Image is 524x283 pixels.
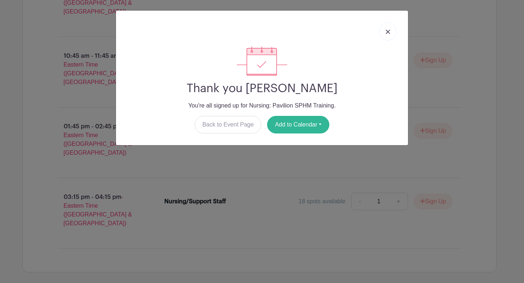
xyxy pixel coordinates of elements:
a: Back to Event Page [195,116,262,133]
img: signup_complete-c468d5dda3e2740ee63a24cb0ba0d3ce5d8a4ecd24259e683200fb1569d990c8.svg [237,46,287,76]
button: Add to Calendar [267,116,329,133]
h2: Thank you [PERSON_NAME] [122,82,402,95]
img: close_button-5f87c8562297e5c2d7936805f587ecaba9071eb48480494691a3f1689db116b3.svg [386,30,390,34]
p: You're all signed up for Nursing: Pavilion SPHM Training. [122,101,402,110]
